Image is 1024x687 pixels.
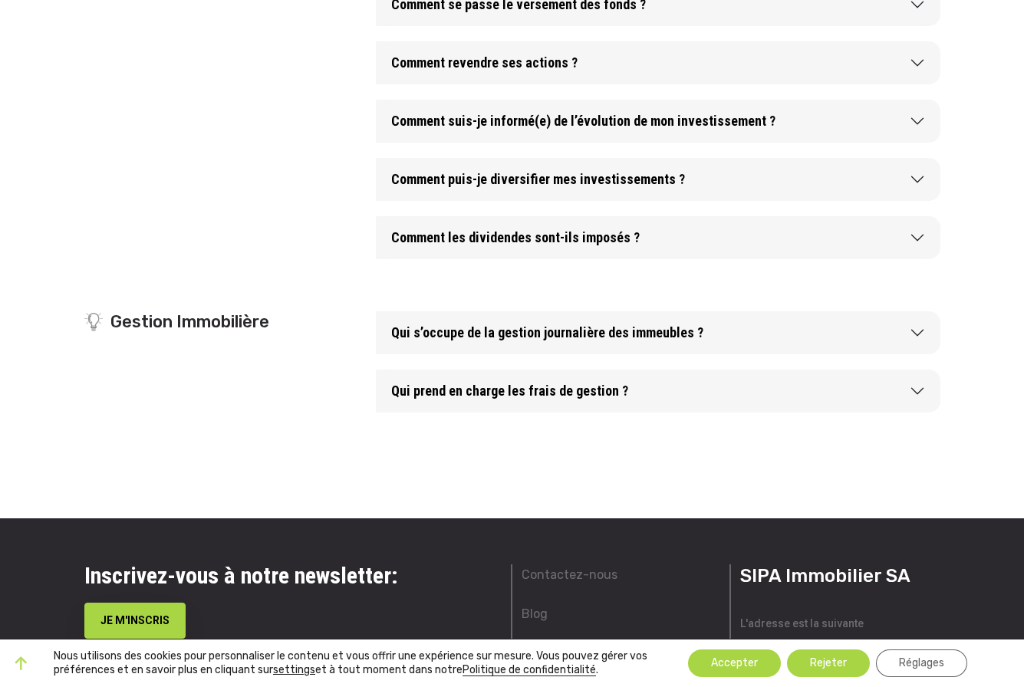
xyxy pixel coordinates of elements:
button: settings [273,663,315,677]
img: ampoule_faq [84,313,103,331]
a: Contactez-nous [522,566,617,584]
a: Politique de confidentialité [463,663,596,676]
div: Widget de chat [947,613,1024,687]
h3: Inscrivez-vous à notre newsletter: [84,564,502,587]
h3: SIPA Immobilier SA [740,564,940,587]
button: Qui s’occupe de la gestion journalière des immeubles ? [376,311,940,354]
p: Nous utilisons des cookies pour personnaliser le contenu et vous offrir une expérience sur mesure... [54,649,654,677]
span: Gestion Immobilière [103,311,269,333]
button: Qui prend en charge les frais de gestion ? [376,370,940,413]
button: Comment puis-je diversifier mes investissements ? [376,158,940,201]
button: Comment revendre ses actions ? [376,41,940,84]
a: Blog [522,605,548,623]
button: Comment suis-je informé(e) de l’évolution de mon investissement ? [376,100,940,143]
button: Accepter [688,649,781,677]
button: JE M'INSCRIS [84,603,186,639]
button: Réglages [876,649,967,677]
p: [STREET_ADDRESS] [740,637,940,656]
span: L'adresse est la suivante [740,617,864,629]
button: Rejeter [787,649,870,677]
iframe: Chat Widget [947,613,1024,687]
button: Comment les dividendes sont-ils imposés ? [376,216,940,259]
